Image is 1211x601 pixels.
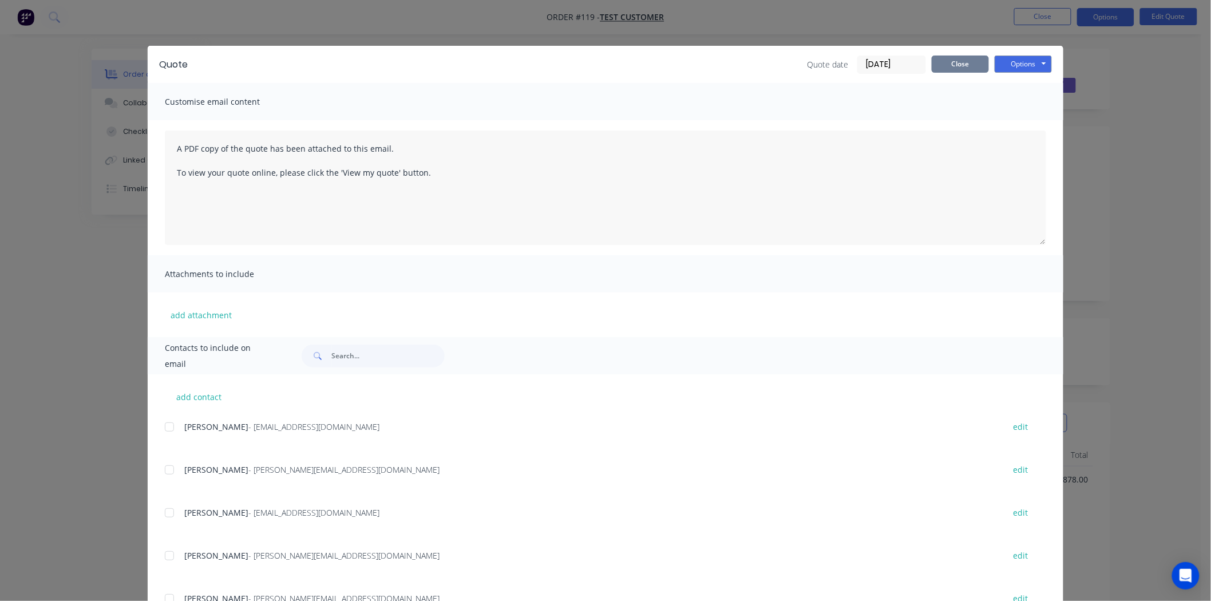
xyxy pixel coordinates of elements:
[1007,548,1035,563] button: edit
[1007,462,1035,477] button: edit
[184,421,248,432] span: [PERSON_NAME]
[248,550,440,561] span: - [PERSON_NAME][EMAIL_ADDRESS][DOMAIN_NAME]
[165,340,273,372] span: Contacts to include on email
[807,58,848,70] span: Quote date
[184,550,248,561] span: [PERSON_NAME]
[1007,419,1035,434] button: edit
[159,58,188,72] div: Quote
[165,266,291,282] span: Attachments to include
[1172,562,1200,590] div: Open Intercom Messenger
[248,464,440,475] span: - [PERSON_NAME][EMAIL_ADDRESS][DOMAIN_NAME]
[995,56,1052,73] button: Options
[248,421,379,432] span: - [EMAIL_ADDRESS][DOMAIN_NAME]
[184,464,248,475] span: [PERSON_NAME]
[248,507,379,518] span: - [EMAIL_ADDRESS][DOMAIN_NAME]
[165,94,291,110] span: Customise email content
[184,507,248,518] span: [PERSON_NAME]
[1007,505,1035,520] button: edit
[331,345,445,367] input: Search...
[165,131,1046,245] textarea: A PDF copy of the quote has been attached to this email. To view your quote online, please click ...
[932,56,989,73] button: Close
[165,388,234,405] button: add contact
[165,306,238,323] button: add attachment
